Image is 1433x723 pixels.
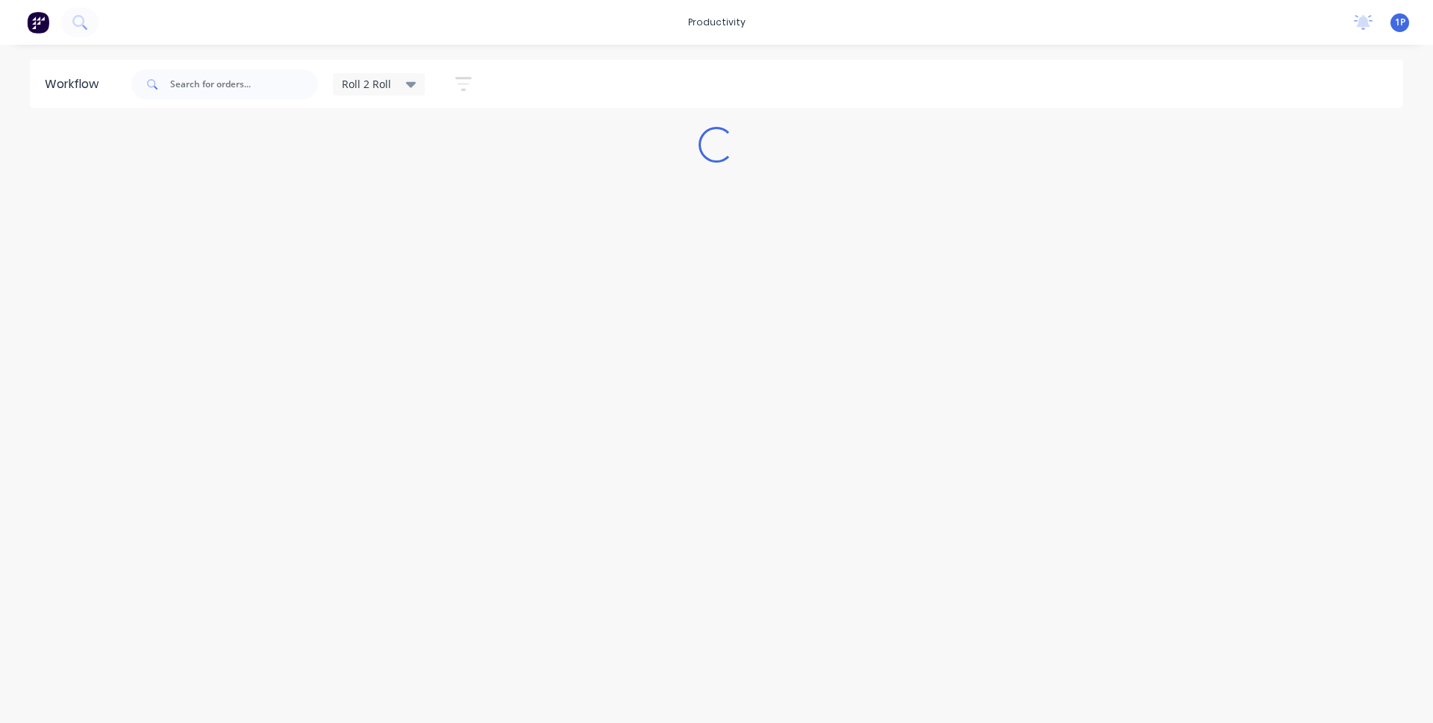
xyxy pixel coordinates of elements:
input: Search for orders... [170,69,318,99]
div: productivity [681,11,753,34]
span: Roll 2 Roll [342,76,391,92]
img: Factory [27,11,49,34]
span: 1P [1395,16,1405,29]
div: Workflow [45,75,106,93]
